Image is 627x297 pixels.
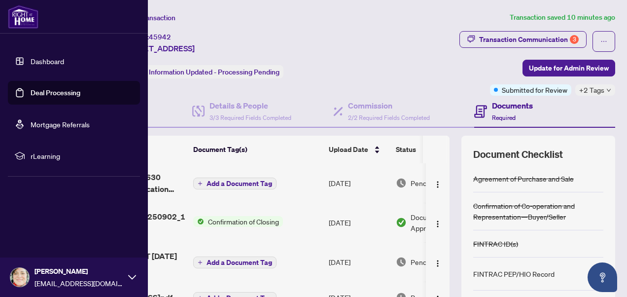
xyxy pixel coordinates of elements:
button: Add a Document Tag [193,256,277,269]
button: Update for Admin Review [522,60,615,76]
button: Status IconConfirmation of Closing [193,216,283,227]
span: Upload Date [329,144,368,155]
span: View Transaction [123,13,175,22]
span: plus [198,260,203,265]
img: Logo [434,260,442,267]
span: 2/2 Required Fields Completed [348,114,430,121]
button: Add a Document Tag [193,178,277,189]
button: Add a Document Tag [193,257,277,268]
div: Agreement of Purchase and Sale [473,173,574,184]
div: FINTRAC PEP/HIO Record [473,268,555,279]
th: Upload Date [325,136,392,163]
div: Confirmation of Co-operation and Representation—Buyer/Seller [473,200,603,222]
td: [DATE] [325,203,392,242]
div: Transaction Communication [479,32,579,47]
a: Deal Processing [31,88,80,97]
img: Document Status [396,217,407,228]
article: Transaction saved 10 minutes ago [510,12,615,23]
button: Logo [430,254,446,270]
td: [DATE] [325,163,392,203]
th: Document Tag(s) [189,136,325,163]
img: Logo [434,220,442,228]
span: ellipsis [600,38,607,45]
span: Pending Review [411,257,460,267]
span: Update for Admin Review [529,60,609,76]
button: Open asap [588,262,617,292]
span: +2 Tags [579,84,604,96]
span: Submitted for Review [502,84,567,95]
span: Status [396,144,416,155]
button: Logo [430,215,446,230]
h4: Documents [492,100,533,111]
span: rLearning [31,150,133,161]
span: Document Checklist [473,148,563,161]
h4: Details & People [209,100,291,111]
span: [EMAIL_ADDRESS][DOMAIN_NAME] [35,278,123,289]
button: Add a Document Tag [193,177,277,190]
span: Add a Document Tag [207,259,272,266]
button: Transaction Communication3 [459,31,587,48]
a: Mortgage Referrals [31,120,90,129]
span: Add a Document Tag [207,180,272,187]
img: Document Status [396,257,407,267]
img: Document Status [396,178,407,188]
span: [PERSON_NAME] [35,266,123,277]
span: plus [198,181,203,186]
td: [DATE] [325,242,392,282]
h4: Commission [348,100,430,111]
span: Information Updated - Processing Pending [149,68,279,76]
img: Profile Icon [10,268,29,287]
img: logo [8,5,38,29]
span: Confirmation of Closing [204,216,283,227]
a: Dashboard [31,57,64,66]
div: FINTRAC ID(s) [473,238,518,249]
button: Logo [430,175,446,191]
span: Pending Review [411,178,460,188]
span: Document Approved [411,212,472,233]
span: [STREET_ADDRESS] [122,42,195,54]
span: 45942 [149,33,171,41]
img: Logo [434,181,442,188]
div: 3 [570,35,579,44]
th: Status [392,136,476,163]
div: Status: [122,65,283,78]
img: Status Icon [193,216,204,227]
span: Required [492,114,516,121]
span: down [606,88,611,93]
span: 3/3 Required Fields Completed [209,114,291,121]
